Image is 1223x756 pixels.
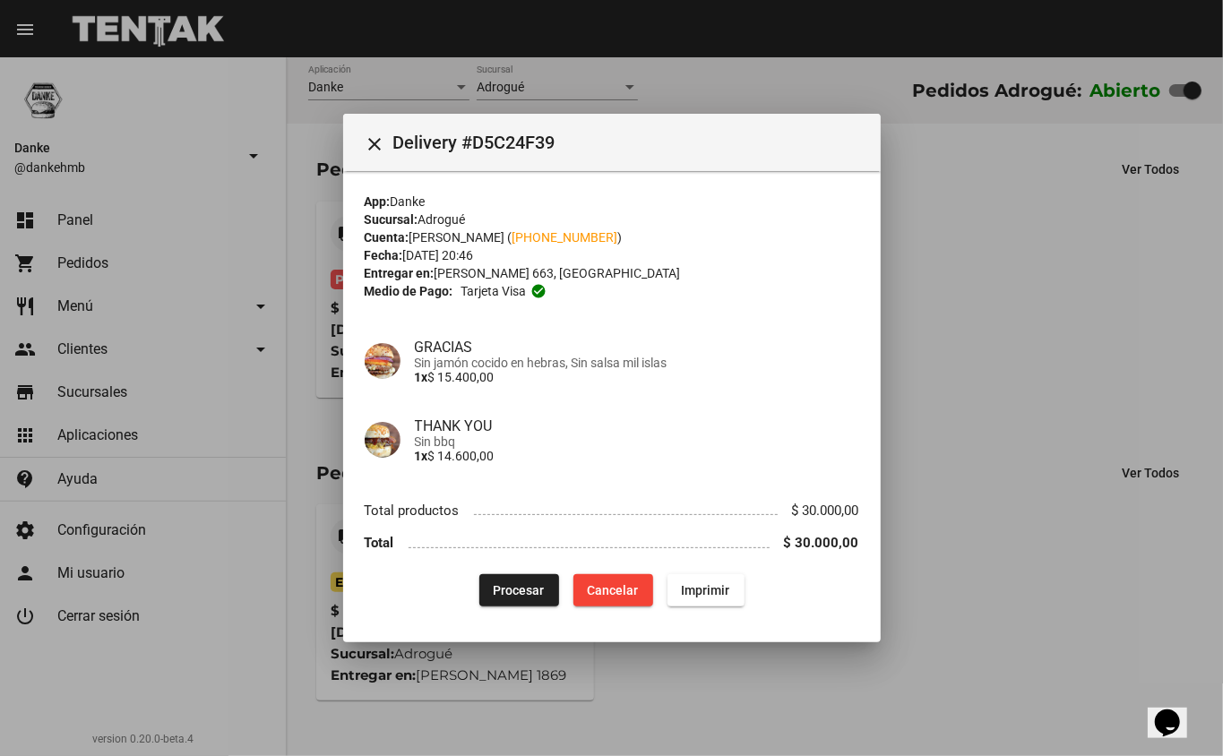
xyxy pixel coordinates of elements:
iframe: chat widget [1148,684,1205,738]
strong: Cuenta: [365,230,409,245]
strong: Entregar en: [365,266,435,280]
div: Adrogué [365,210,859,228]
button: Cancelar [573,574,653,606]
p: $ 15.400,00 [415,370,859,384]
button: Procesar [479,574,559,606]
b: 1x [415,370,428,384]
span: Tarjeta visa [461,282,526,300]
button: Cerrar [357,125,393,160]
mat-icon: Cerrar [365,133,386,155]
button: Imprimir [667,574,745,606]
strong: Fecha: [365,248,403,262]
strong: App: [365,194,391,209]
span: Procesar [494,583,545,597]
h4: THANK YOU [415,417,859,434]
div: [DATE] 20:46 [365,246,859,264]
span: Imprimir [682,583,730,597]
span: Delivery #D5C24F39 [393,128,866,157]
li: Total $ 30.000,00 [365,527,859,560]
span: Cancelar [588,583,639,597]
img: 48a15a04-7897-44e6-b345-df5d36d107ba.png [365,422,400,458]
p: $ 14.600,00 [415,449,859,463]
div: Danke [365,193,859,210]
div: [PERSON_NAME] 663, [GEOGRAPHIC_DATA] [365,264,859,282]
div: [PERSON_NAME] ( ) [365,228,859,246]
span: Sin jamón cocido en hebras, Sin salsa mil islas [415,356,859,370]
b: 1x [415,449,428,463]
span: Sin bbq [415,434,859,449]
mat-icon: check_circle [530,283,547,299]
strong: Sucursal: [365,212,418,227]
img: 68df9149-7e7b-45ff-b524-5e7cca25464e.png [365,343,400,379]
strong: Medio de Pago: [365,282,453,300]
a: [PHONE_NUMBER] [512,230,618,245]
li: Total productos $ 30.000,00 [365,494,859,527]
h4: GRACIAS [415,339,859,356]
